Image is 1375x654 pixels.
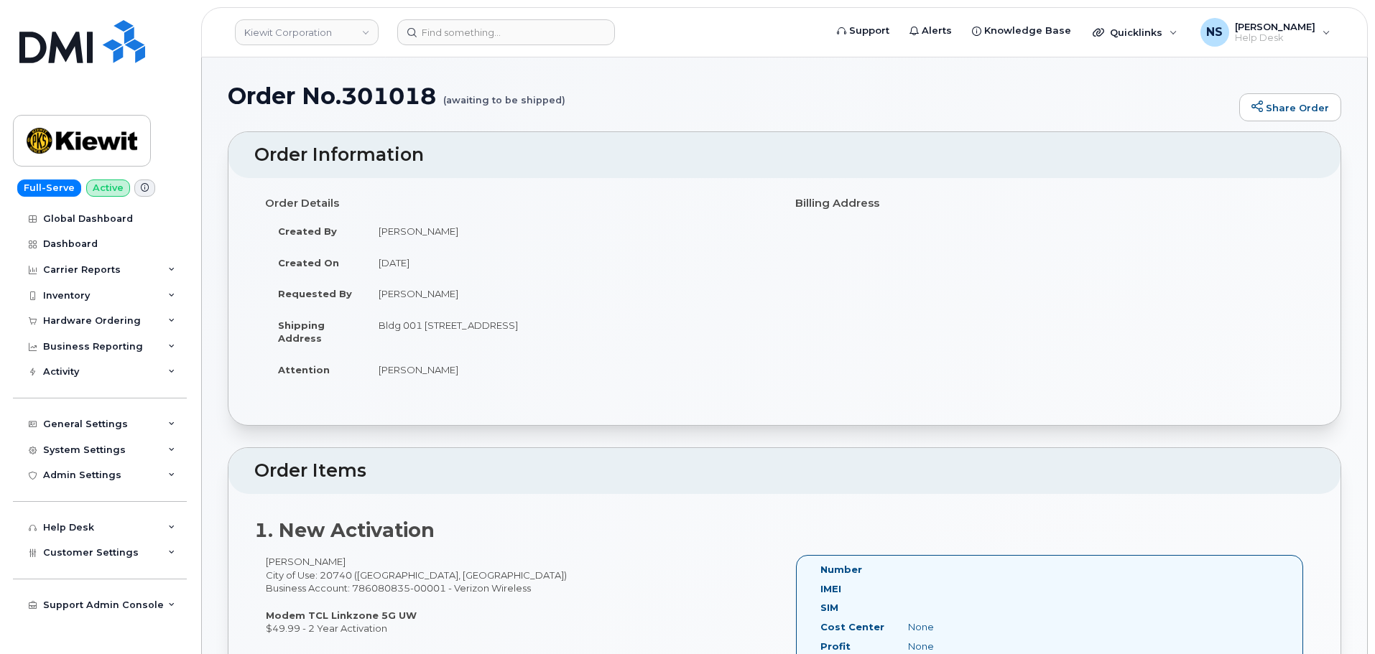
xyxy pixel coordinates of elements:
[265,197,774,210] h4: Order Details
[820,620,884,634] label: Cost Center
[266,609,417,621] strong: Modem TCL Linkzone 5G UW
[897,620,1020,634] div: None
[366,215,774,247] td: [PERSON_NAME]
[366,354,774,386] td: [PERSON_NAME]
[897,640,1020,653] div: None
[795,197,1304,210] h4: Billing Address
[278,225,337,237] strong: Created By
[820,601,838,615] label: SIM
[366,278,774,309] td: [PERSON_NAME]
[254,555,784,635] div: [PERSON_NAME] City of Use: 20740 ([GEOGRAPHIC_DATA], [GEOGRAPHIC_DATA]) Business Account: 7860808...
[366,247,774,279] td: [DATE]
[443,83,565,106] small: (awaiting to be shipped)
[278,257,339,268] strong: Created On
[254,461,1315,481] h2: Order Items
[820,563,862,576] label: Number
[1239,93,1341,122] a: Share Order
[228,83,1232,108] h1: Order No.301018
[1312,592,1364,643] iframe: Messenger Launcher
[254,518,435,542] strong: 1. New Activation
[366,309,774,354] td: Bldg 001 [STREET_ADDRESS]
[278,319,325,345] strong: Shipping Address
[278,288,352,299] strong: Requested By
[254,145,1315,165] h2: Order Information
[820,582,841,596] label: IMEI
[278,364,330,375] strong: Attention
